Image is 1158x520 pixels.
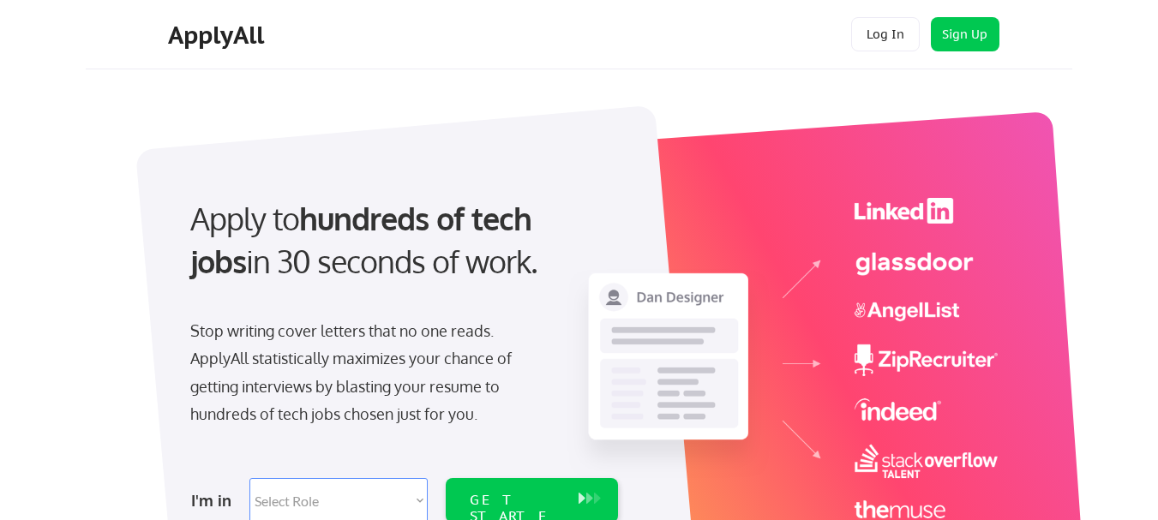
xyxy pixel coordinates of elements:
button: Log In [851,17,920,51]
div: ApplyAll [168,21,269,50]
div: I'm in [191,487,239,514]
button: Sign Up [931,17,999,51]
div: Stop writing cover letters that no one reads. ApplyAll statistically maximizes your chance of get... [190,317,543,428]
div: Apply to in 30 seconds of work. [190,197,611,284]
strong: hundreds of tech jobs [190,199,539,280]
